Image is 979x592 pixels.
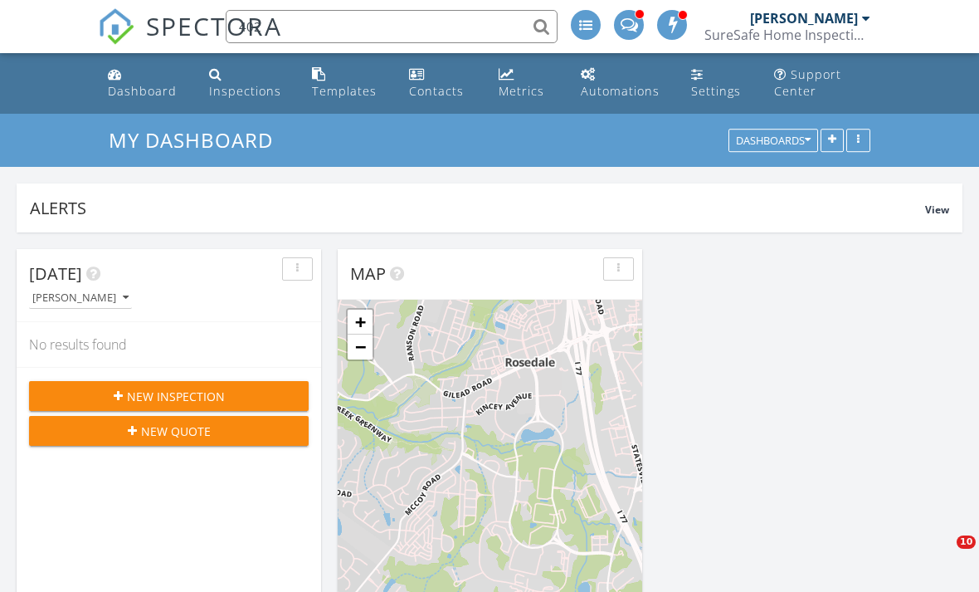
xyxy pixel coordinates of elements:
[305,60,389,107] a: Templates
[925,203,949,217] span: View
[30,197,925,219] div: Alerts
[499,83,544,99] div: Metrics
[684,60,754,107] a: Settings
[350,262,386,285] span: Map
[767,60,878,107] a: Support Center
[736,135,811,147] div: Dashboards
[29,262,82,285] span: [DATE]
[29,287,132,310] button: [PERSON_NAME]
[109,126,287,154] a: My Dashboard
[574,60,671,107] a: Automations (Advanced)
[29,381,309,411] button: New Inspection
[728,130,818,153] button: Dashboards
[774,66,841,99] div: Support Center
[202,60,292,107] a: Inspections
[98,8,134,45] img: The Best Home Inspection Software - Spectora
[348,335,373,360] a: Zoom out
[409,83,464,99] div: Contacts
[29,416,309,446] button: New Quote
[348,310,373,335] a: Zoom in
[101,60,189,107] a: Dashboard
[146,8,282,43] span: SPECTORA
[226,10,558,43] input: Search everything...
[691,83,741,99] div: Settings
[492,60,561,107] a: Metrics
[98,22,282,57] a: SPECTORA
[32,292,129,304] div: [PERSON_NAME]
[209,83,281,99] div: Inspections
[750,10,858,27] div: [PERSON_NAME]
[141,423,211,440] span: New Quote
[581,83,660,99] div: Automations
[704,27,870,43] div: SureSafe Home Inspections
[402,60,479,107] a: Contacts
[127,388,225,405] span: New Inspection
[312,83,377,99] div: Templates
[923,536,962,575] iframe: Intercom live chat
[108,83,177,99] div: Dashboard
[957,536,976,549] span: 10
[17,322,321,367] div: No results found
